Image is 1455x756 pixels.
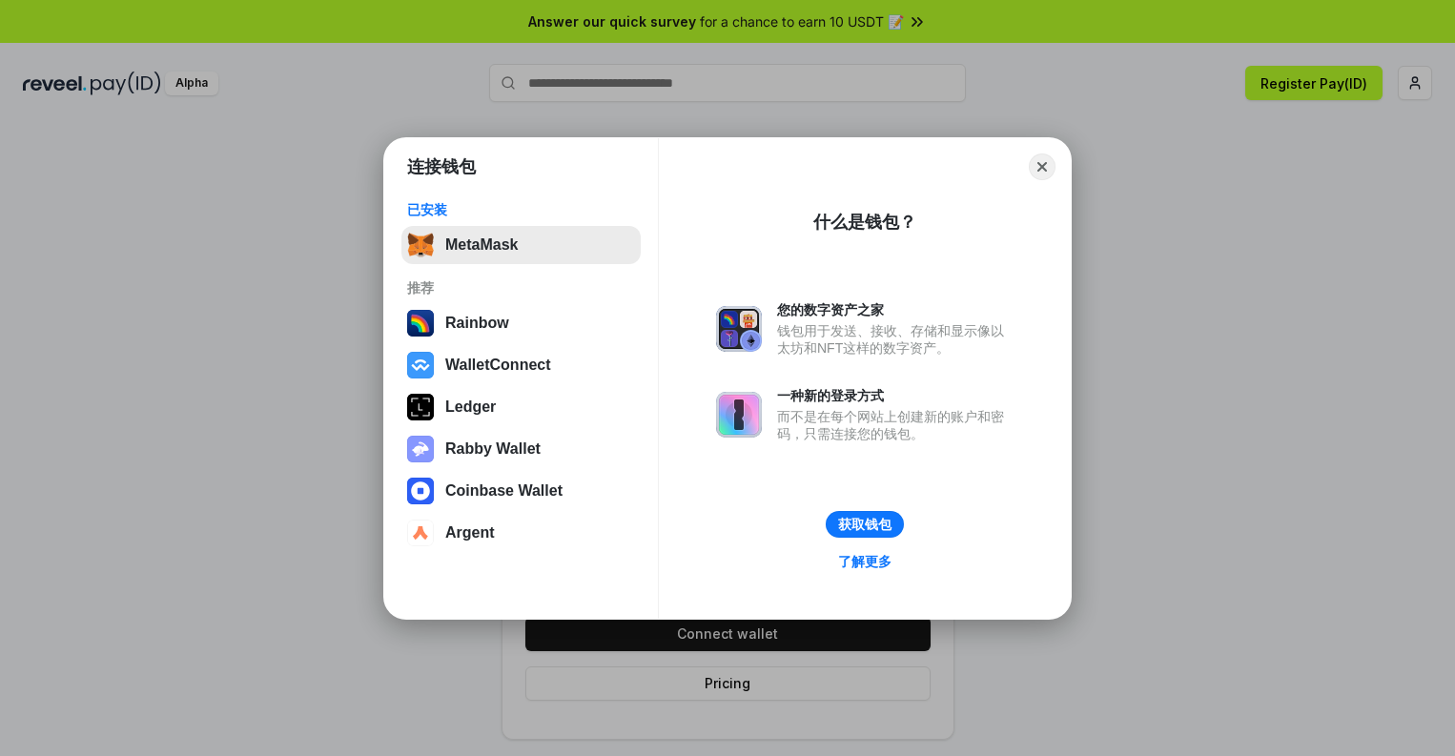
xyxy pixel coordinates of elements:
div: 而不是在每个网站上创建新的账户和密码，只需连接您的钱包。 [777,408,1014,442]
div: Coinbase Wallet [445,482,563,500]
img: svg+xml,%3Csvg%20fill%3D%22none%22%20height%3D%2233%22%20viewBox%3D%220%200%2035%2033%22%20width%... [407,232,434,258]
div: WalletConnect [445,357,551,374]
div: 已安装 [407,201,635,218]
button: Argent [401,514,641,552]
div: 了解更多 [838,553,891,570]
button: MetaMask [401,226,641,264]
img: svg+xml,%3Csvg%20width%3D%2228%22%20height%3D%2228%22%20viewBox%3D%220%200%2028%2028%22%20fill%3D... [407,478,434,504]
div: 一种新的登录方式 [777,387,1014,404]
img: svg+xml,%3Csvg%20width%3D%2228%22%20height%3D%2228%22%20viewBox%3D%220%200%2028%2028%22%20fill%3D... [407,520,434,546]
h1: 连接钱包 [407,155,476,178]
div: 获取钱包 [838,516,891,533]
button: Rainbow [401,304,641,342]
img: svg+xml,%3Csvg%20xmlns%3D%22http%3A%2F%2Fwww.w3.org%2F2000%2Fsvg%22%20width%3D%2228%22%20height%3... [407,394,434,420]
div: Rainbow [445,315,509,332]
div: 推荐 [407,279,635,296]
div: 您的数字资产之家 [777,301,1014,318]
button: 获取钱包 [826,511,904,538]
img: svg+xml,%3Csvg%20xmlns%3D%22http%3A%2F%2Fwww.w3.org%2F2000%2Fsvg%22%20fill%3D%22none%22%20viewBox... [716,306,762,352]
div: MetaMask [445,236,518,254]
div: Argent [445,524,495,541]
img: svg+xml,%3Csvg%20width%3D%2228%22%20height%3D%2228%22%20viewBox%3D%220%200%2028%2028%22%20fill%3D... [407,352,434,378]
img: svg+xml,%3Csvg%20width%3D%22120%22%20height%3D%22120%22%20viewBox%3D%220%200%20120%20120%22%20fil... [407,310,434,337]
div: Rabby Wallet [445,440,541,458]
div: Ledger [445,398,496,416]
button: WalletConnect [401,346,641,384]
img: svg+xml,%3Csvg%20xmlns%3D%22http%3A%2F%2Fwww.w3.org%2F2000%2Fsvg%22%20fill%3D%22none%22%20viewBox... [407,436,434,462]
div: 钱包用于发送、接收、存储和显示像以太坊和NFT这样的数字资产。 [777,322,1014,357]
div: 什么是钱包？ [813,211,916,234]
a: 了解更多 [827,549,903,574]
button: Rabby Wallet [401,430,641,468]
button: Ledger [401,388,641,426]
button: Close [1029,153,1055,180]
button: Coinbase Wallet [401,472,641,510]
img: svg+xml,%3Csvg%20xmlns%3D%22http%3A%2F%2Fwww.w3.org%2F2000%2Fsvg%22%20fill%3D%22none%22%20viewBox... [716,392,762,438]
